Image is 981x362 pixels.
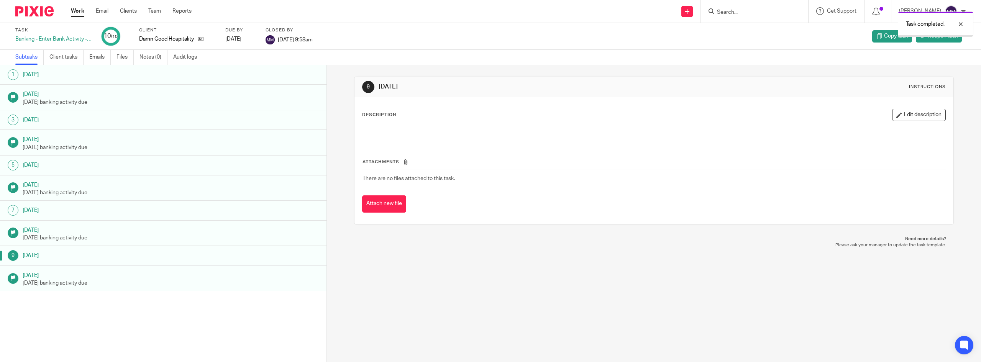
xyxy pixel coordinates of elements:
button: Edit description [892,109,946,121]
p: [DATE] banking activity due [23,279,319,287]
a: Emails [89,50,111,65]
p: [DATE] banking activity due [23,189,319,197]
div: 1 [8,69,18,80]
img: svg%3E [945,5,957,18]
label: Task [15,27,92,33]
h1: [DATE] [23,179,319,189]
p: Damn Good Hospitality [139,35,194,43]
h1: [DATE] [23,134,319,143]
a: Team [148,7,161,15]
h1: [DATE] [23,69,220,80]
div: Instructions [909,84,946,90]
div: Banking - Enter Bank Activity - week 33 [15,35,92,43]
a: Clients [120,7,137,15]
h1: [DATE] [23,114,220,126]
label: Client [139,27,216,33]
p: Task completed. [906,20,945,28]
p: Description [362,112,396,118]
h1: [DATE] [23,250,220,261]
a: Audit logs [173,50,203,65]
p: [DATE] banking activity due [23,234,319,242]
h1: [DATE] [23,205,220,216]
p: [DATE] banking activity due [23,144,319,151]
h1: [DATE] [23,88,319,98]
div: 9 [8,250,18,261]
div: 5 [8,160,18,170]
a: Files [116,50,134,65]
div: 9 [362,81,374,93]
small: /10 [111,34,118,39]
label: Closed by [266,27,313,33]
a: Client tasks [49,50,84,65]
h1: [DATE] [23,224,319,234]
a: Notes (0) [139,50,167,65]
a: Reports [172,7,192,15]
div: 10 [104,32,118,41]
div: 7 [8,205,18,216]
img: svg%3E [266,35,275,44]
label: Due by [225,27,256,33]
div: 3 [8,115,18,125]
img: Pixie [15,6,54,16]
a: Subtasks [15,50,44,65]
span: There are no files attached to this task. [363,176,455,181]
button: Attach new file [362,195,406,213]
a: Work [71,7,84,15]
h1: [DATE] [23,159,220,171]
p: Need more details? [362,236,946,242]
p: [DATE] banking activity due [23,98,319,106]
h1: [DATE] [23,270,319,279]
p: Please ask your manager to update the task template. [362,242,946,248]
div: [DATE] [225,35,256,43]
span: [DATE] 9:58am [278,37,313,42]
h1: [DATE] [379,83,670,91]
a: Email [96,7,108,15]
span: Attachments [363,160,399,164]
